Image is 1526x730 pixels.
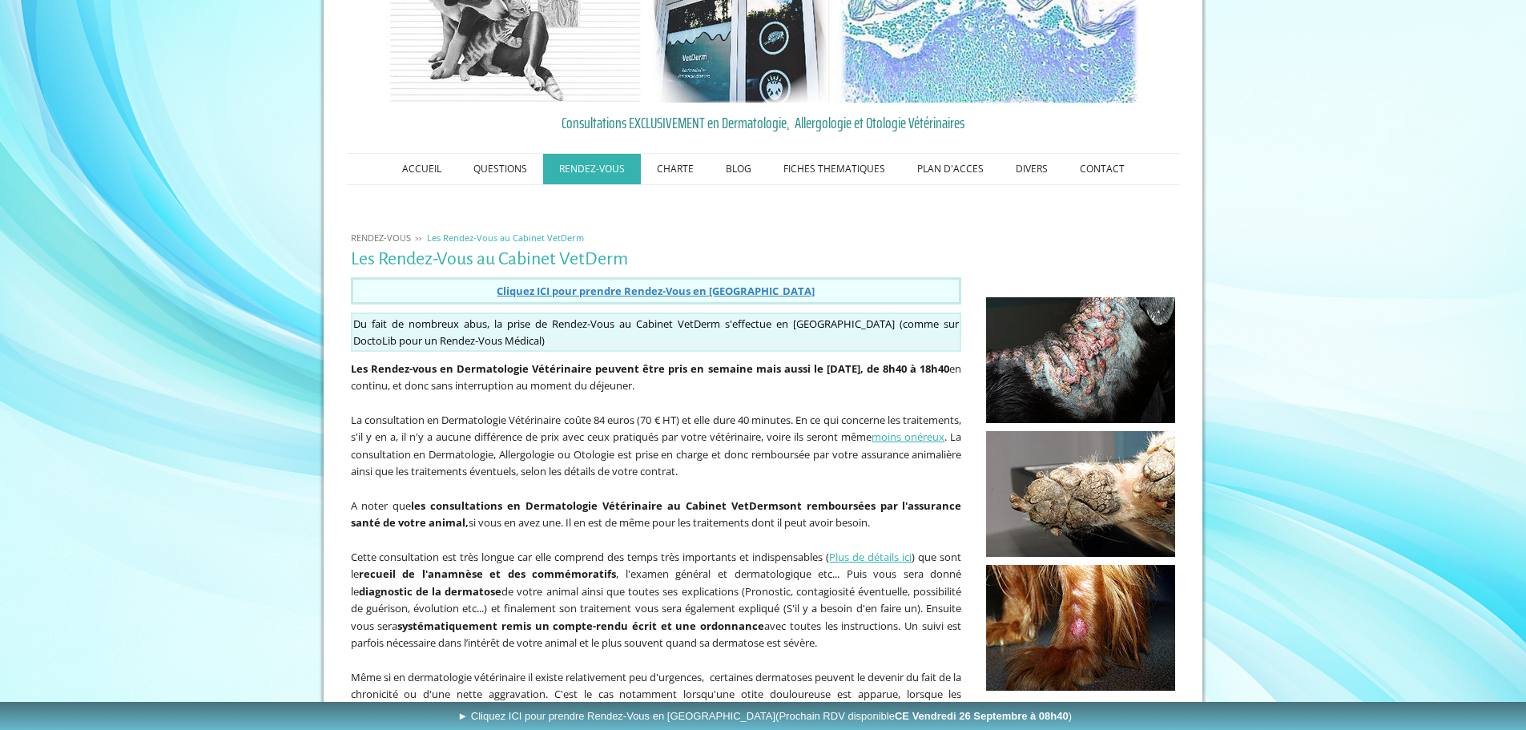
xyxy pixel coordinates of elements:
[397,619,764,633] strong: systématiquement remis un compte-rendu écrit et une ordonnance
[1064,154,1141,184] a: CONTACT
[351,498,412,513] span: A noter que
[351,430,962,478] span: . La consultation en Dermatologie, Allergologie ou Otologie est prise en charge et donc remboursé...
[411,498,778,513] b: les consultations en Dermatologie Vétérinaire au Cabinet VetDerm
[351,111,1176,135] a: Consultations EXCLUSIVEMENT en Dermatologie, Allergologie et Otologie Vétérinaires
[351,413,802,427] span: La consultation en Dermatologie Vétérinaire coûte 84 euros (70 € HT) et elle dure 40 minutes. E
[404,430,872,444] span: l n'y a aucune différence de prix avec ceux pratiqués par votre vétérinaire, voire ils seront même
[351,249,962,269] h1: Les Rendez-Vous au Cabinet VetDerm
[829,550,912,564] a: Plus de détails ici
[710,154,767,184] a: BLOG
[347,232,415,244] a: RENDEZ-VOUS
[469,515,870,530] span: si vous en avez une. Il en est de même pour les traitements dont il peut avoir besoin.
[351,232,411,244] span: RENDEZ-VOUS
[872,430,944,444] a: moins onéreux
[1000,154,1064,184] a: DIVERS
[359,567,617,581] strong: recueil de l'anamnèse et des commémoratifs
[351,361,950,376] strong: Les Rendez-vous en Dermatologie Vétérinaire peuvent être pris en semaine mais aussi le [DATE], de...
[427,232,584,244] span: Les Rendez-Vous au Cabinet VetDerm
[895,710,1069,722] b: CE Vendredi 26 Septembre à 08h40
[457,710,1072,722] span: ► Cliquez ICI pour prendre Rendez-Vous en [GEOGRAPHIC_DATA]
[767,154,901,184] a: FICHES THEMATIQUES
[497,283,815,298] a: Cliquez ICI pour prendre Rendez-Vous en [GEOGRAPHIC_DATA]
[901,154,1000,184] a: PLAN D'ACCES
[423,232,588,244] a: Les Rendez-Vous au Cabinet VetDerm
[386,154,457,184] a: ACCUEIL
[775,710,1072,722] span: (Prochain RDV disponible )
[641,154,710,184] a: CHARTE
[359,584,502,599] strong: diagnostic de la dermatose
[351,361,962,393] span: en continu, et donc sans interruption au moment du déjeuner.
[457,154,543,184] a: QUESTIONS
[497,284,815,298] span: Cliquez ICI pour prendre Rendez-Vous en [GEOGRAPHIC_DATA]
[351,550,962,651] span: Cette consultation est très longue car elle comprend des temps très importants et indispensables ...
[353,317,940,331] span: Du fait de nombreux abus, la prise de Rendez-Vous au Cabinet VetDerm s'effectue en [GEOGRAPHIC_DA...
[543,154,641,184] a: RENDEZ-VOUS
